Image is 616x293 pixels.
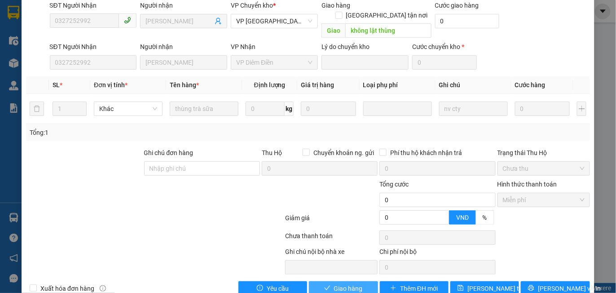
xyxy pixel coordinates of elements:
[30,102,44,116] button: delete
[285,102,294,116] span: kg
[144,149,194,156] label: Ghi chú đơn hàng
[360,76,436,94] th: Loại phụ phí
[215,18,222,25] span: user-add
[170,102,238,116] input: VD: Bàn, Ghế
[284,213,378,229] div: Giảm giá
[497,181,557,188] label: Hình thức thanh toán
[50,0,137,10] div: SĐT Người Nhận
[262,149,282,156] span: Thu Hộ
[301,81,334,89] span: Giá trị hàng
[436,76,511,94] th: Ghi chú
[140,0,227,10] div: Người nhận
[483,214,487,221] span: %
[458,285,464,292] span: save
[99,102,157,115] span: Khác
[387,148,466,158] span: Phí thu hộ khách nhận trả
[456,214,469,221] span: VND
[515,81,546,89] span: Cước hàng
[140,42,227,52] div: Người nhận
[285,247,378,260] div: Ghi chú nội bộ nhà xe
[124,17,131,24] span: phone
[503,193,585,207] span: Miễn phí
[528,285,534,292] span: printer
[497,148,590,158] div: Trạng thái Thu Hộ
[345,23,431,38] input: Dọc đường
[343,10,431,20] span: [GEOGRAPHIC_DATA] tận nơi
[324,285,330,292] span: check
[310,148,378,158] span: Chuyển khoản ng. gửi
[321,42,409,52] div: Lý do chuyển kho
[257,285,263,292] span: exclamation-circle
[379,247,495,260] div: Chi phí nội bộ
[503,162,585,175] span: Chưa thu
[577,102,586,116] button: plus
[53,81,60,89] span: SL
[379,181,409,188] span: Tổng cước
[100,285,106,292] span: info-circle
[254,81,286,89] span: Định lượng
[284,231,378,247] div: Chưa thanh toán
[321,2,350,9] span: Giao hàng
[236,14,312,28] span: VP Thái Bình
[439,102,508,116] input: Ghi Chú
[301,102,356,116] input: 0
[30,128,238,138] div: Tổng: 1
[435,14,499,28] input: Cước giao hàng
[94,81,128,89] span: Đơn vị tính
[236,56,312,69] span: VP Diêm Điền
[412,42,476,52] div: Cước chuyển kho
[515,102,570,116] input: 0
[321,23,345,38] span: Giao
[144,161,260,176] input: Ghi chú đơn hàng
[50,42,137,52] div: SĐT Người Nhận
[390,285,396,292] span: plus
[435,2,479,9] label: Cước giao hàng
[231,42,318,52] div: VP Nhận
[170,81,199,89] span: Tên hàng
[231,2,273,9] span: VP Chuyển kho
